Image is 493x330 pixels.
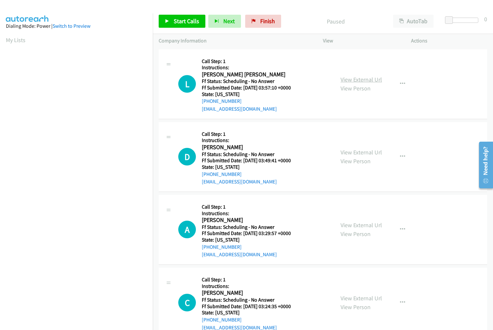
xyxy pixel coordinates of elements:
[448,18,478,23] div: Delay between calls (in seconds)
[6,36,25,44] a: My Lists
[202,85,299,91] h5: Ff Submitted Date: [DATE] 03:57:10 +0000
[393,15,434,28] button: AutoTab
[202,251,277,258] a: [EMAIL_ADDRESS][DOMAIN_NAME]
[202,137,299,144] h5: Instructions:
[178,294,196,311] h1: C
[202,131,299,137] h5: Call Step: 1
[202,237,299,243] h5: State: [US_STATE]
[178,294,196,311] div: The call is yet to be attempted
[484,15,487,24] div: 0
[202,283,299,290] h5: Instructions:
[202,171,242,177] a: [PHONE_NUMBER]
[260,17,275,25] span: Finish
[202,289,299,297] h2: [PERSON_NAME]
[178,221,196,238] div: The call is yet to be attempted
[159,15,205,28] a: Start Calls
[202,91,299,98] h5: State: [US_STATE]
[202,317,242,323] a: [PHONE_NUMBER]
[290,17,381,26] p: Paused
[341,157,371,165] a: View Person
[202,230,299,237] h5: Ff Submitted Date: [DATE] 03:29:57 +0000
[202,144,299,151] h2: [PERSON_NAME]
[202,98,242,104] a: [PHONE_NUMBER]
[202,151,299,158] h5: Ff Status: Scheduling - No Answer
[178,221,196,238] h1: A
[208,15,241,28] button: Next
[178,148,196,165] div: The call is yet to be attempted
[202,78,299,85] h5: Ff Status: Scheduling - No Answer
[341,303,371,311] a: View Person
[202,157,299,164] h5: Ff Submitted Date: [DATE] 03:49:41 +0000
[474,139,493,191] iframe: Resource Center
[223,17,235,25] span: Next
[202,276,299,283] h5: Call Step: 1
[202,71,299,78] h2: [PERSON_NAME] [PERSON_NAME]
[6,22,147,30] div: Dialing Mode: Power |
[159,37,311,45] p: Company Information
[202,64,299,71] h5: Instructions:
[178,75,196,93] h1: L
[341,221,382,229] a: View External Url
[202,216,299,224] h2: [PERSON_NAME]
[341,149,382,156] a: View External Url
[245,15,281,28] a: Finish
[202,309,299,316] h5: State: [US_STATE]
[202,303,299,310] h5: Ff Submitted Date: [DATE] 03:24:35 +0000
[341,230,371,238] a: View Person
[202,210,299,217] h5: Instructions:
[202,106,277,112] a: [EMAIL_ADDRESS][DOMAIN_NAME]
[178,75,196,93] div: The call is yet to be attempted
[202,224,299,230] h5: Ff Status: Scheduling - No Answer
[323,37,399,45] p: View
[202,204,299,210] h5: Call Step: 1
[202,244,242,250] a: [PHONE_NUMBER]
[411,37,487,45] p: Actions
[341,294,382,302] a: View External Url
[202,164,299,170] h5: State: [US_STATE]
[341,85,371,92] a: View Person
[341,76,382,83] a: View External Url
[202,58,299,65] h5: Call Step: 1
[53,23,90,29] a: Switch to Preview
[174,17,199,25] span: Start Calls
[178,148,196,165] h1: D
[202,179,277,185] a: [EMAIL_ADDRESS][DOMAIN_NAME]
[202,297,299,303] h5: Ff Status: Scheduling - No Answer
